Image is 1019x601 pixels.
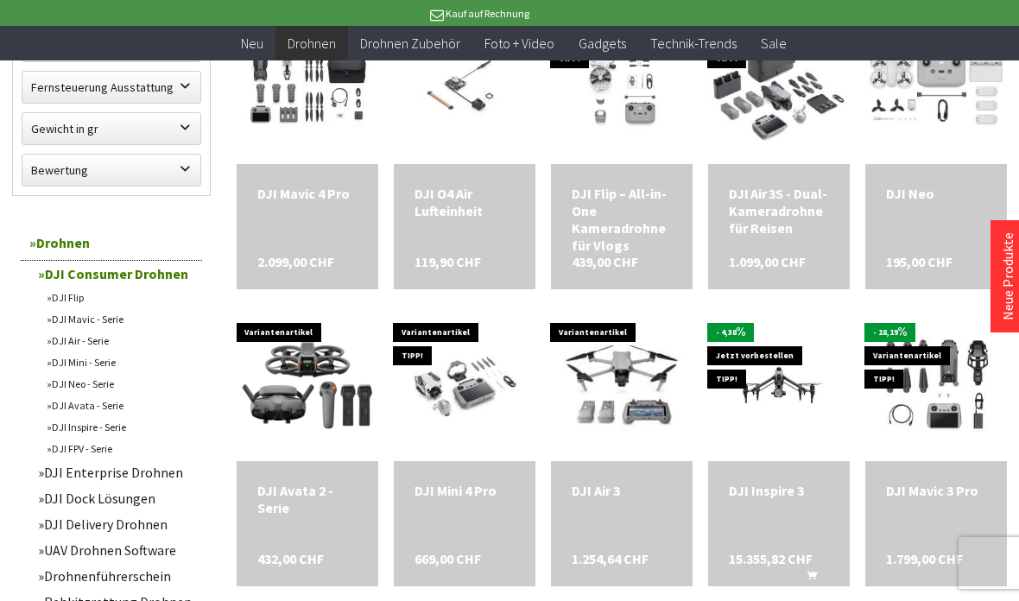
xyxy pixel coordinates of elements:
[572,482,672,499] div: DJI Air 3
[38,373,202,395] a: DJI Neo - Serie
[572,185,672,254] a: DJI Flip – All-in-One Kameradrohne für Vlogs 439,00 CHF
[38,416,202,438] a: DJI Inspire - Serie
[579,35,626,52] span: Gadgets
[551,34,693,140] img: DJI Flip – All-in-One Kameradrohne für Vlogs
[415,185,515,219] div: DJI O4 Air Lufteinheit
[237,313,378,454] img: DJI Avata 2 - Serie
[566,26,638,61] a: Gadgets
[360,35,460,52] span: Drohnen Zubehör
[21,225,202,261] a: Drohnen
[729,185,829,237] div: DJI Air 3S - Dual-Kameradrohne für Reisen
[38,330,202,351] a: DJI Air - Serie
[29,261,202,287] a: DJI Consumer Drohnen
[415,550,481,567] span: 669,00 CHF
[650,35,737,52] span: Technik-Trends
[729,185,829,237] a: DJI Air 3S - Dual-Kameradrohne für Reisen 1.099,00 CHF
[729,550,813,567] span: 15.355,82 CHF
[484,35,554,52] span: Foto + Video
[572,253,638,270] span: 439,00 CHF
[394,34,535,140] img: DJI O4 Air Lufteinheit
[29,511,202,537] a: DJI Delivery Drohnen
[415,482,515,499] a: DJI Mini 4 Pro 669,00 CHF
[786,567,827,590] button: In den Warenkorb
[22,113,200,144] label: Gewicht in gr
[257,185,358,202] div: DJI Mavic 4 Pro
[886,185,986,202] a: DJI Neo 195,00 CHF
[638,26,749,61] a: Technik-Trends
[886,482,986,499] div: DJI Mavic 3 Pro
[38,351,202,373] a: DJI Mini - Serie
[572,482,672,499] a: DJI Air 3 1.254,64 CHF
[29,459,202,485] a: DJI Enterprise Drohnen
[886,253,953,270] span: 195,00 CHF
[865,326,1007,440] img: DJI Mavic 3 Pro
[257,185,358,202] a: DJI Mavic 4 Pro 2.099,00 CHF
[761,35,787,52] span: Sale
[38,287,202,308] a: DJI Flip
[29,485,202,511] a: DJI Dock Lösungen
[29,563,202,589] a: Drohnenführerschein
[551,313,693,454] img: DJI Air 3
[241,35,263,52] span: Neu
[22,72,200,103] label: Fernsteuerung Ausstattung
[257,482,358,516] div: DJI Avata 2 - Serie
[999,232,1016,320] a: Neue Produkte
[415,185,515,219] a: DJI O4 Air Lufteinheit 119,90 CHF
[415,253,481,270] span: 119,90 CHF
[572,185,672,254] div: DJI Flip – All-in-One Kameradrohne für Vlogs
[38,395,202,416] a: DJI Avata - Serie
[886,550,963,567] span: 1.799,00 CHF
[22,155,200,186] label: Bewertung
[886,185,986,202] div: DJI Neo
[572,550,649,567] span: 1.254,64 CHF
[257,482,358,516] a: DJI Avata 2 - Serie 432,00 CHF
[229,26,275,61] a: Neu
[729,482,829,499] a: DJI Inspire 3 15.355,82 CHF In den Warenkorb
[29,537,202,563] a: UAV Drohnen Software
[348,26,472,61] a: Drohnen Zubehör
[257,253,334,270] span: 2.099,00 CHF
[472,26,566,61] a: Foto + Video
[708,27,850,146] img: DJI Air 3S - Dual-Kameradrohne für Reisen
[275,26,348,61] a: Drohnen
[865,27,1007,146] img: DJI Neo
[288,35,336,52] span: Drohnen
[257,550,324,567] span: 432,00 CHF
[38,308,202,330] a: DJI Mavic - Serie
[886,482,986,499] a: DJI Mavic 3 Pro 1.799,00 CHF
[38,438,202,459] a: DJI FPV - Serie
[237,34,378,140] img: DJI Mavic 4 Pro
[394,326,535,440] img: DJI Mini 4 Pro
[729,253,806,270] span: 1.099,00 CHF
[749,26,799,61] a: Sale
[415,482,515,499] div: DJI Mini 4 Pro
[708,343,850,422] img: DJI Inspire 3
[729,482,829,499] div: DJI Inspire 3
